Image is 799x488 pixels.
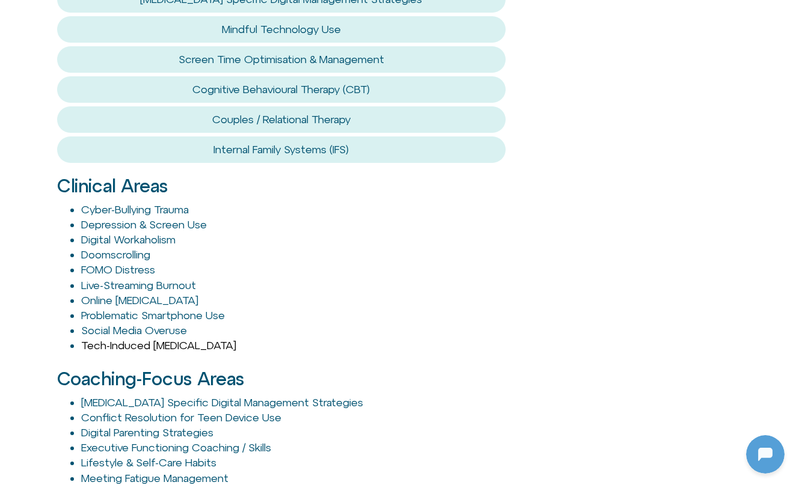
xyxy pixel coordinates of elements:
[81,218,207,231] a: Depression & Screen Use
[81,396,363,409] a: [MEDICAL_DATA] Specific Digital Management Strategies
[81,248,150,261] a: Doomscrolling
[222,23,341,35] a: Mindful Technology Use
[81,203,189,216] a: Cyber-Bullying Trauma
[81,309,225,322] a: Problematic Smartphone Use
[81,411,281,424] a: Conflict Resolution for Teen Device Use
[81,426,213,439] a: Digital Parenting Strategies
[81,263,155,276] a: FOMO Distress
[81,279,196,291] a: Live-Streaming Burnout
[81,472,228,484] a: Meeting Fatigue Management
[57,46,506,73] button: Screen Time Optimisation & Management
[81,339,236,352] a: Tech-Induced [MEDICAL_DATA]
[81,441,271,454] a: Executive Functioning Coaching / Skills
[81,456,216,469] a: Lifestyle & Self-Care Habits
[57,16,506,43] button: Mindful Technology Use
[81,294,198,307] a: Online [MEDICAL_DATA]
[57,76,506,103] button: Cognitive Behavioural Therapy (CBT)
[81,324,187,337] a: Social Media Overuse
[192,83,370,96] a: Cognitive Behavioural Therapy (CBT)
[57,369,506,389] h2: Coaching-Focus Areas
[57,176,506,196] h2: Clinical Areas
[212,113,351,126] a: Couples / Relational Therapy
[57,136,506,163] button: Internal Family Systems (IFS)
[179,53,384,66] a: Screen Time Optimisation & Management
[213,143,349,156] a: Internal Family Systems (IFS)
[57,106,506,133] button: Couples / Relational Therapy
[81,233,176,246] a: Digital Workaholism
[746,435,785,474] iframe: Botpress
